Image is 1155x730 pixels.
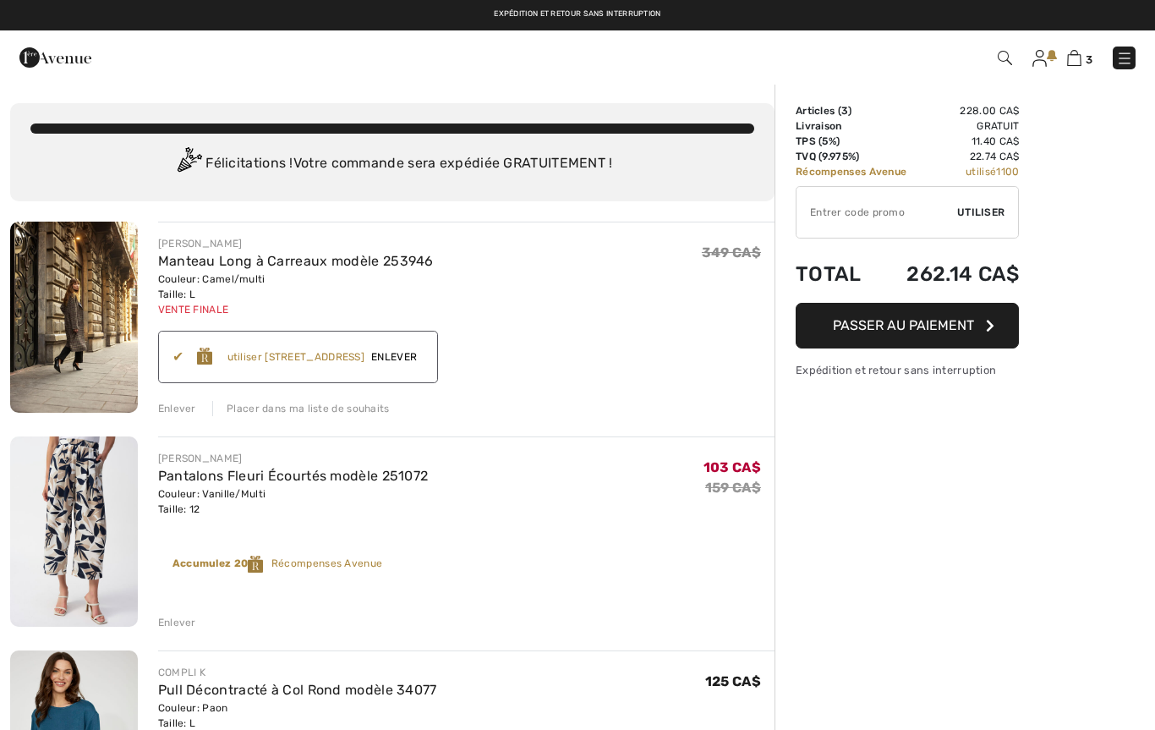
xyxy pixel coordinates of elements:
img: Reward-Logo.svg [248,556,263,573]
td: Livraison [796,118,906,134]
span: 3 [1086,53,1092,66]
img: Pantalons Fleuri Écourtés modèle 251072 [10,436,138,628]
div: Vente finale [158,302,434,317]
div: Récompenses Avenue [172,556,383,573]
td: 22.74 CA$ [906,149,1019,164]
a: 3 [1067,47,1092,68]
td: Articles ( ) [796,103,906,118]
img: Manteau Long à Carreaux modèle 253946 [10,222,138,413]
a: Pantalons Fleuri Écourtés modèle 251072 [158,468,429,484]
div: Expédition et retour sans interruption [796,362,1019,378]
td: Total [796,245,906,303]
span: 125 CA$ [705,673,761,689]
td: 11.40 CA$ [906,134,1019,149]
td: TPS (5%) [796,134,906,149]
span: Enlever [364,349,424,365]
div: Couleur: Camel/multi Taille: L [158,272,434,302]
img: Mes infos [1032,50,1047,67]
div: Couleur: Vanille/Multi Taille: 12 [158,486,429,517]
div: ✔ [172,347,197,367]
strong: Accumulez 20 [172,557,271,569]
a: Pull Décontracté à Col Rond modèle 34077 [158,682,437,698]
span: Utiliser [957,205,1004,220]
div: utiliser [STREET_ADDRESS] [227,349,365,365]
button: Passer au paiement [796,303,1019,349]
div: Enlever [158,401,196,416]
input: Code promo [796,187,957,238]
td: Gratuit [906,118,1019,134]
img: Congratulation2.svg [172,147,205,181]
td: TVQ (9.975%) [796,149,906,164]
td: 228.00 CA$ [906,103,1019,118]
div: [PERSON_NAME] [158,451,429,466]
span: 1100 [996,166,1019,178]
div: Placer dans ma liste de souhaits [212,401,390,416]
td: 262.14 CA$ [906,245,1019,303]
img: Reward-Logo.svg [197,348,212,365]
img: Recherche [998,51,1012,65]
span: Passer au paiement [833,317,974,333]
span: 103 CA$ [703,459,761,475]
div: COMPLI K [158,665,437,680]
div: Félicitations ! Votre commande sera expédiée GRATUITEMENT ! [30,147,754,181]
td: Récompenses Avenue [796,164,906,179]
a: 1ère Avenue [19,48,91,64]
td: utilisé [906,164,1019,179]
img: Menu [1116,50,1133,67]
img: 1ère Avenue [19,41,91,74]
span: 3 [841,105,848,117]
div: [PERSON_NAME] [158,236,434,251]
img: Panier d'achat [1067,50,1081,66]
div: Enlever [158,615,196,630]
s: 159 CA$ [705,480,761,496]
span: 349 CA$ [702,244,761,261]
a: Manteau Long à Carreaux modèle 253946 [158,253,434,269]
